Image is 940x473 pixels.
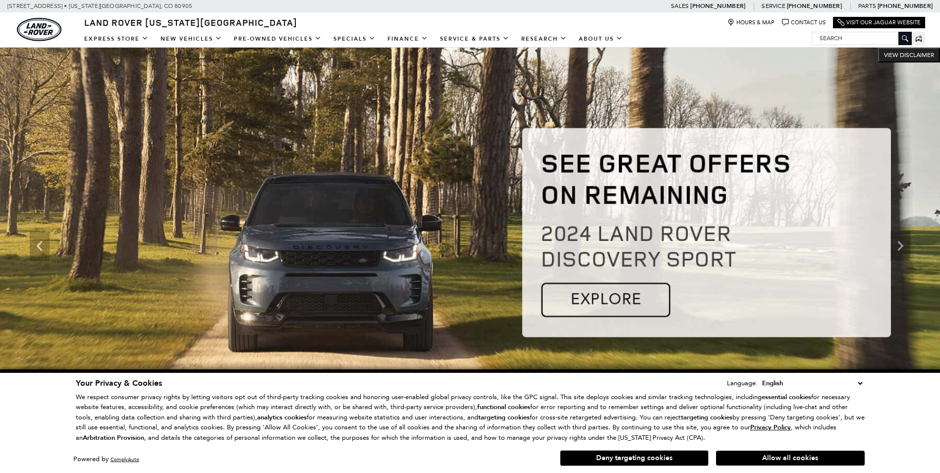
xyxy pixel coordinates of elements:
[573,30,629,48] a: About Us
[837,19,921,26] a: Visit Our Jaguar Website
[690,2,745,10] a: [PHONE_NUMBER]
[155,30,228,48] a: New Vehicles
[890,231,910,261] div: Next
[434,30,515,48] a: Service & Parts
[83,433,144,442] strong: Arbitration Provision
[884,51,934,59] span: VIEW DISCLAIMER
[762,393,811,402] strong: essential cookies
[716,451,865,466] button: Allow all cookies
[787,2,842,10] a: [PHONE_NUMBER]
[73,456,139,463] div: Powered by
[858,2,876,9] span: Parts
[515,30,573,48] a: Research
[762,2,785,9] span: Service
[17,18,61,41] a: land-rover
[671,2,689,9] span: Sales
[78,30,155,48] a: EXPRESS STORE
[750,423,791,432] u: Privacy Policy
[760,378,865,389] select: Language Select
[560,450,709,466] button: Deny targeting cookies
[17,18,61,41] img: Land Rover
[382,30,434,48] a: Finance
[76,392,865,443] p: We respect consumer privacy rights by letting visitors opt out of third-party tracking cookies an...
[76,378,162,389] span: Your Privacy & Cookies
[681,413,732,422] strong: targeting cookies
[478,413,530,422] strong: targeting cookies
[812,32,911,44] input: Search
[78,30,629,48] nav: Main Navigation
[111,456,139,463] a: ComplyAuto
[228,30,328,48] a: Pre-Owned Vehicles
[727,19,774,26] a: Hours & Map
[328,30,382,48] a: Specials
[727,380,758,386] div: Language:
[84,16,297,28] span: Land Rover [US_STATE][GEOGRAPHIC_DATA]
[257,413,307,422] strong: analytics cookies
[477,403,530,412] strong: functional cookies
[750,423,791,431] a: Privacy Policy
[878,2,933,10] a: [PHONE_NUMBER]
[782,19,826,26] a: Contact Us
[7,2,192,9] a: [STREET_ADDRESS] • [US_STATE][GEOGRAPHIC_DATA], CO 80905
[878,48,940,62] button: VIEW DISCLAIMER
[78,16,303,28] a: Land Rover [US_STATE][GEOGRAPHIC_DATA]
[30,231,50,261] div: Previous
